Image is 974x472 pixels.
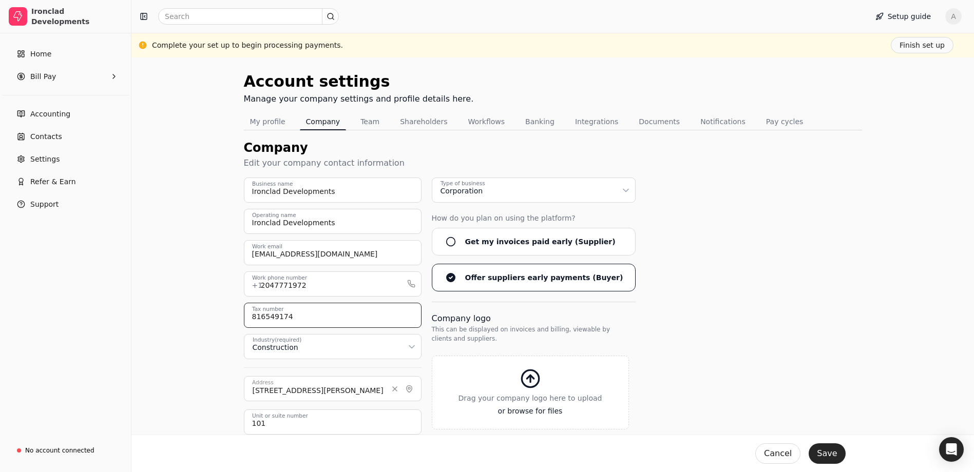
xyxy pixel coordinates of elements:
a: Accounting [4,104,127,124]
label: Tax number [252,305,284,313]
div: Get my invoices paid early (Supplier) [465,237,623,247]
nav: Tabs [244,113,862,130]
button: Shareholders [394,113,453,130]
button: A [945,8,962,25]
div: Open Intercom Messenger [939,437,964,462]
label: Business name [252,180,293,188]
span: Home [30,49,51,60]
a: Settings [4,149,127,169]
span: Drag your company logo here to upload [436,393,624,404]
label: Work phone number [252,274,307,282]
button: Bill Pay [4,66,127,87]
button: Save [809,443,845,464]
button: Finish set up [891,37,953,53]
a: Home [4,44,127,64]
div: Offer suppliers early payments (Buyer) [465,272,623,283]
button: Cancel [755,443,800,464]
input: Search [158,8,339,25]
span: Accounting [30,109,70,120]
button: Banking [519,113,561,130]
span: Contacts [30,131,62,142]
div: How do you plan on using the platform? [432,213,636,224]
div: Account settings [244,70,474,93]
a: No account connected [4,441,127,460]
button: Setup guide [867,8,939,25]
button: Drag your company logo here to uploador browse for files [432,356,629,429]
label: Work email [252,243,282,251]
button: Company [300,113,347,130]
button: Documents [633,113,686,130]
div: Company logo [432,312,629,325]
a: Contacts [4,126,127,147]
div: Industry (required) [253,336,301,344]
div: Company [244,139,862,157]
div: Edit your company contact information [244,157,862,169]
span: Bill Pay [30,71,56,82]
button: Pay cycles [760,113,810,130]
div: Complete your set up to begin processing payments. [152,40,343,51]
button: Integrations [569,113,624,130]
button: Support [4,194,127,214]
button: Team [354,113,386,130]
span: or browse for files [436,406,624,417]
div: Manage your company settings and profile details here. [244,93,474,105]
span: Support [30,199,59,210]
button: Notifications [694,113,752,130]
label: Operating name [252,211,296,220]
div: Type of business [441,180,485,188]
span: Refer & Earn [30,176,76,187]
label: Unit or suite number [252,412,308,420]
div: Ironclad Developments [31,6,122,27]
div: No account connected [25,446,94,455]
button: Workflows [462,113,511,130]
button: Refer & Earn [4,171,127,192]
label: Address [252,379,274,387]
span: Settings [30,154,60,165]
div: This can be displayed on invoices and billing, viewable by clients and suppliers. [432,325,629,343]
button: My profile [244,113,292,130]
